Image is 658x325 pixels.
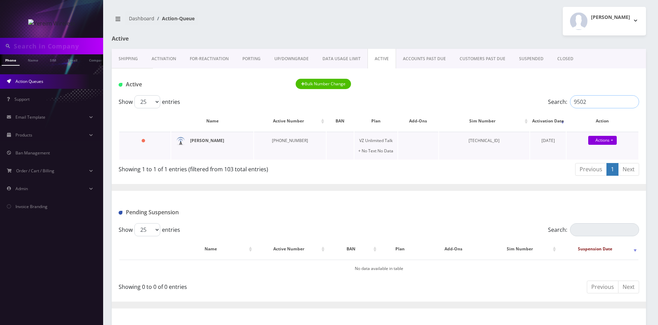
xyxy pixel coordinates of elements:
a: 1 [606,163,618,176]
div: Showing 0 to 0 of 0 entries [119,280,374,291]
a: PORTING [235,49,267,69]
span: [DATE] [541,138,555,143]
input: Search: [570,95,639,108]
th: Active Number: activate to sort column ascending [254,239,326,259]
th: Plan [379,239,421,259]
a: DATA USAGE LIMIT [316,49,368,69]
h1: Active [112,35,283,42]
input: Search in Company [14,40,101,53]
div: Showing 1 to 1 of 1 entries (filtered from 103 total entries) [119,162,374,173]
td: No data available in table [119,260,638,277]
a: Next [618,281,639,293]
th: Activation Date: activate to sort column ascending [530,111,566,131]
a: Dashboard [129,15,154,22]
img: Active [119,83,122,87]
span: Order / Cart / Billing [16,168,54,174]
a: Phone [2,54,20,66]
td: [PHONE_NUMBER] [254,132,326,160]
a: UP/DOWNGRADE [267,49,316,69]
span: Email Template [15,114,45,120]
a: [PERSON_NAME] [190,138,224,143]
a: Previous [587,281,618,293]
label: Search: [548,95,639,108]
button: [PERSON_NAME] [563,7,646,35]
nav: breadcrumb [112,11,374,31]
th: Name [171,111,253,131]
h2: [PERSON_NAME] [591,14,630,20]
a: Actions [588,136,617,145]
span: Support [14,96,30,102]
a: FOR-REActivation [183,49,235,69]
a: Previous [575,163,607,176]
th: Plan [354,111,397,131]
a: Activation [145,49,183,69]
button: Bulk Number Change [296,79,351,89]
th: Add-Ons [422,239,485,259]
th: BAN: activate to sort column ascending [327,239,378,259]
a: Email [64,54,81,65]
img: Pending Suspension [119,211,122,215]
img: Yereim Wireless [28,19,75,28]
label: Show entries [119,223,180,236]
a: CUSTOMERS PAST DUE [453,49,512,69]
label: Show entries [119,95,180,108]
select: Showentries [134,95,160,108]
span: Admin [15,186,28,192]
th: Add-Ons [398,111,438,131]
th: Suspension Date: activate to sort column ascending [558,239,638,259]
th: Sim Number: activate to sort column ascending [486,239,558,259]
select: Showentries [134,223,160,236]
td: VZ Unlimited Talk + No Text No Data [354,132,397,160]
a: Name [24,54,42,65]
th: Sim Number: activate to sort column ascending [439,111,530,131]
span: Ban Management [15,150,50,156]
a: ACCOUNTS PAST DUE [396,49,453,69]
label: Search: [548,223,639,236]
a: Company [86,54,109,65]
th: BAN [327,111,353,131]
span: Products [15,132,32,138]
h1: Active [119,81,285,88]
a: Next [618,163,639,176]
a: SIM [46,54,59,65]
a: Shipping [112,49,145,69]
span: Invoice Branding [15,204,47,209]
input: Search: [570,223,639,236]
th: Action [567,111,638,131]
td: [TECHNICAL_ID] [439,132,530,160]
a: ACTIVE [368,49,396,69]
h1: Pending Suspension [119,209,285,216]
li: Action-Queue [154,15,195,22]
th: Active Number: activate to sort column ascending [254,111,326,131]
th: Name: activate to sort column ascending [172,239,254,259]
a: CLOSED [550,49,580,69]
span: Action Queues [15,78,43,84]
a: SUSPENDED [512,49,550,69]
